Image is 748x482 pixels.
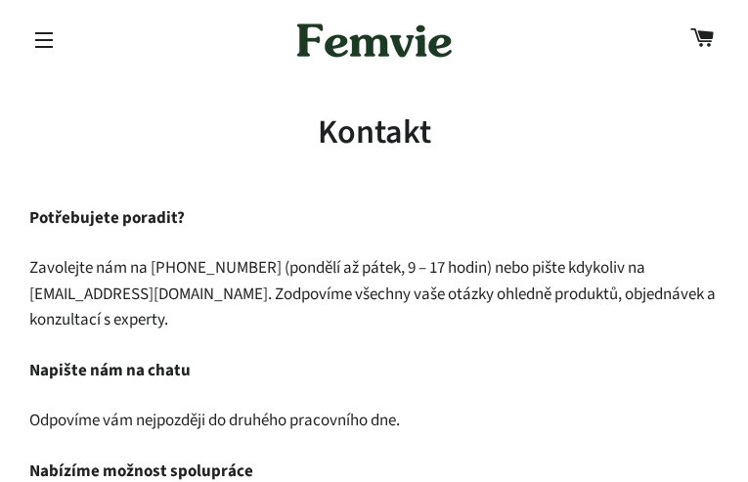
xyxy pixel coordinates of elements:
[29,206,185,230] strong: Potřebujete poradit?
[29,359,191,382] b: Napište nám na chatu
[29,408,719,434] p: Odpovíme vám nejpozději do druhého pracovního dne.
[29,255,719,333] p: Zavolejte nám na [PHONE_NUMBER]‬ (pondělí až pátek, 9 – 17 hodin) nebo pište kdykoliv na [EMAIL_A...
[286,10,462,70] img: Femvie
[29,110,719,156] h1: Kontakt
